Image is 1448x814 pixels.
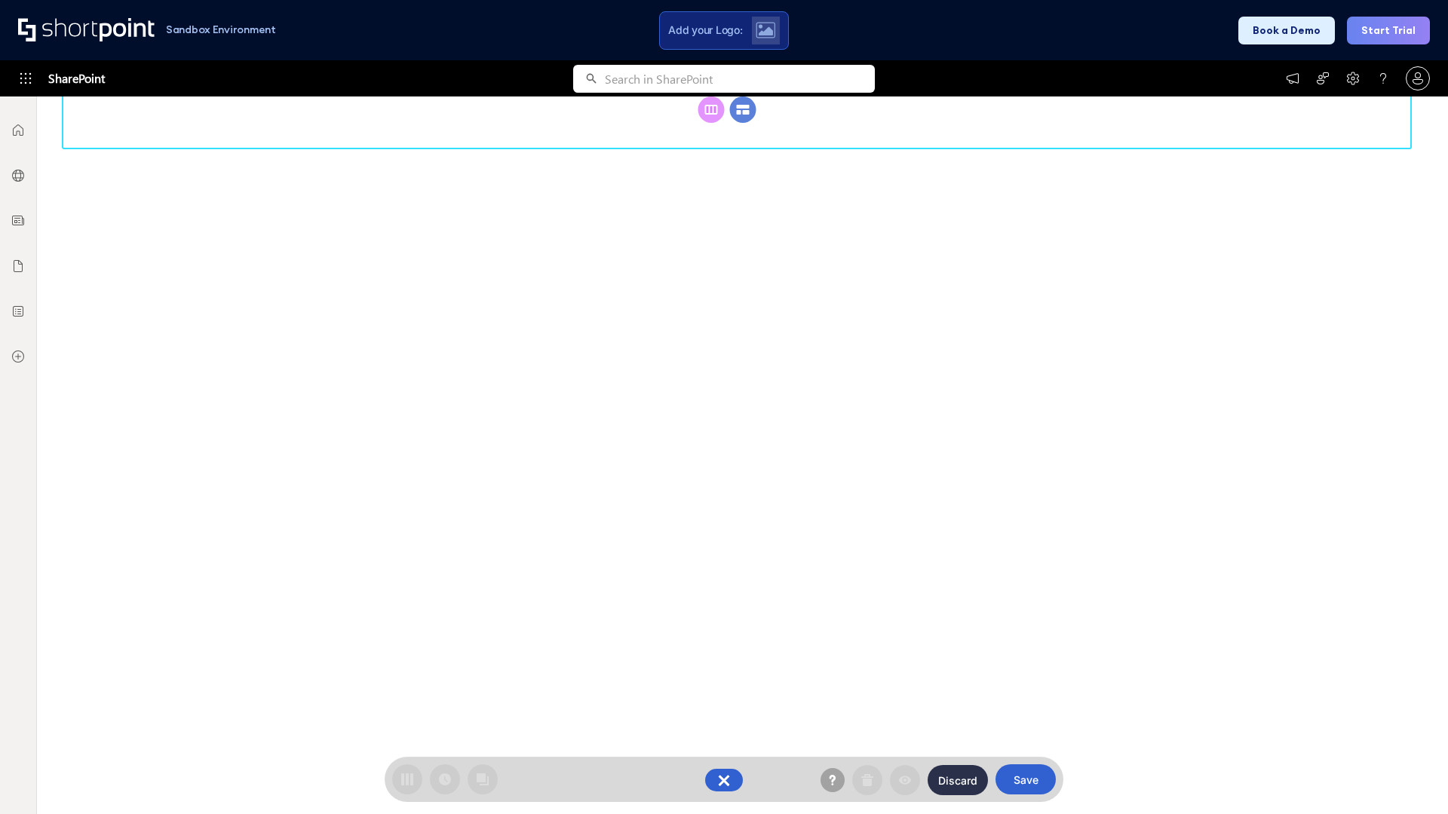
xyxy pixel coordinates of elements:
span: Add your Logo: [668,23,742,37]
input: Search in SharePoint [605,65,875,93]
button: Book a Demo [1238,17,1335,44]
h1: Sandbox Environment [166,26,276,34]
button: Discard [928,765,988,795]
img: Upload logo [756,22,775,38]
button: Start Trial [1347,17,1430,44]
button: Save [995,764,1056,794]
iframe: Chat Widget [1373,742,1448,814]
span: SharePoint [48,60,105,96]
